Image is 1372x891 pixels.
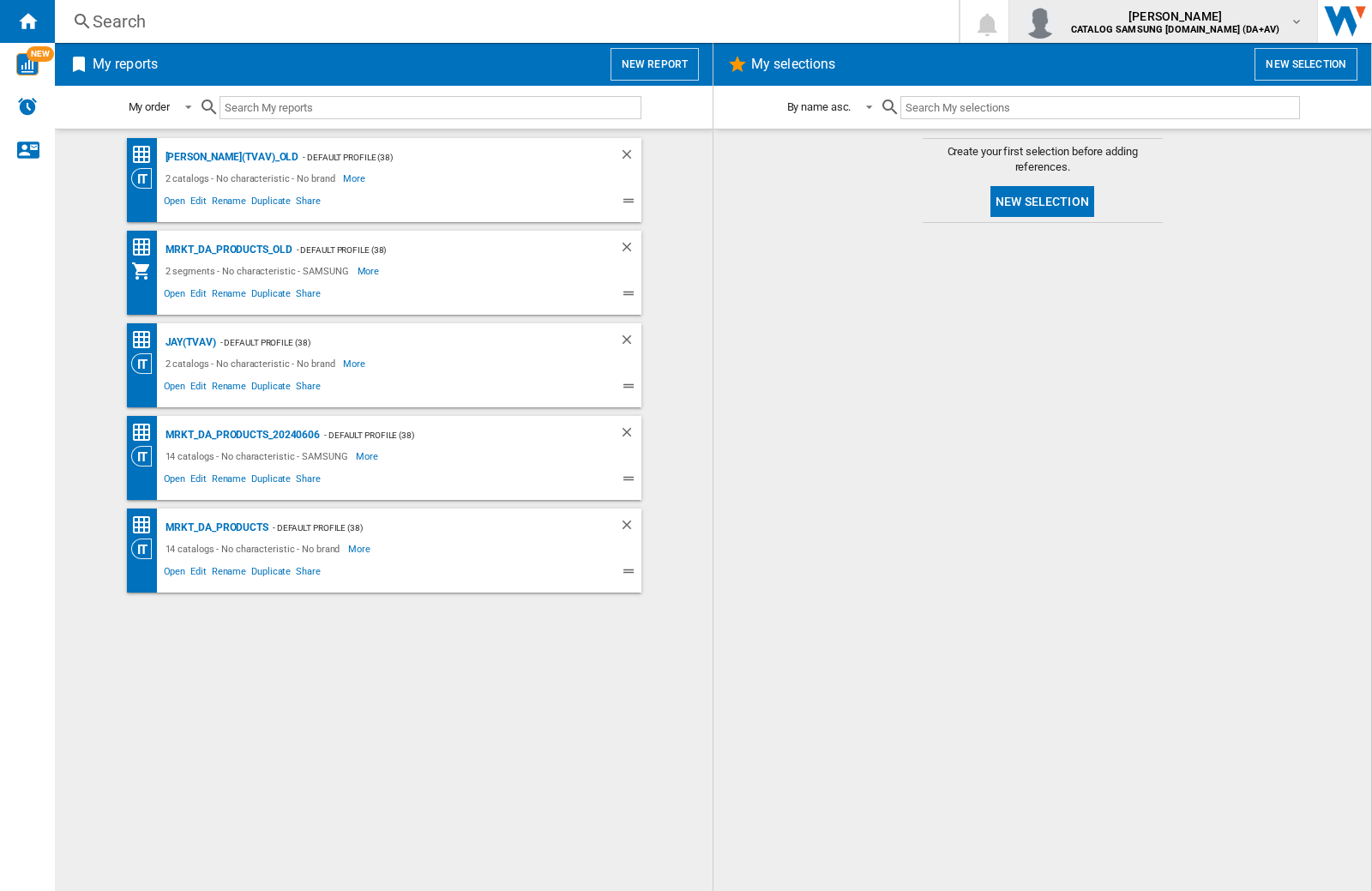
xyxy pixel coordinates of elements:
[1023,4,1057,39] img: profile.jpg
[358,261,382,281] span: More
[619,239,641,261] div: Delete
[320,424,584,446] div: - Default profile (38)
[161,332,216,353] div: JAY(TVAV)
[93,9,914,33] div: Search
[619,147,641,168] div: Delete
[188,286,209,306] span: Edit
[131,261,161,281] div: My Assortment
[129,100,170,113] div: My order
[356,446,381,467] span: More
[923,144,1163,175] span: Create your first selection before adding references.
[343,168,368,189] span: More
[249,193,293,214] span: Duplicate
[161,563,189,584] span: Open
[748,48,839,81] h2: My selections
[343,353,368,374] span: More
[161,378,189,399] span: Open
[188,193,209,214] span: Edit
[900,96,1299,119] input: Search My selections
[990,186,1094,217] button: New selection
[131,237,161,258] div: Price Matrix
[619,332,641,353] div: Delete
[209,286,249,306] span: Rename
[220,96,641,119] input: Search My reports
[1071,8,1279,25] span: [PERSON_NAME]
[89,48,161,81] h2: My reports
[1255,48,1357,81] button: New selection
[17,96,38,117] img: alerts-logo.svg
[1071,24,1279,35] b: CATALOG SAMSUNG [DOMAIN_NAME] (DA+AV)
[188,471,209,491] span: Edit
[216,332,585,353] div: - Default profile (38)
[298,147,584,168] div: - Default profile (38)
[292,239,585,261] div: - Default profile (38)
[161,424,321,446] div: MRKT_DA_PRODUCTS_20240606
[293,378,323,399] span: Share
[619,517,641,539] div: Delete
[131,144,161,166] div: Price Matrix
[209,563,249,584] span: Rename
[161,353,344,374] div: 2 catalogs - No characteristic - No brand
[131,329,161,351] div: Price Matrix
[249,286,293,306] span: Duplicate
[16,53,39,75] img: wise-card.svg
[27,46,54,62] span: NEW
[161,193,189,214] span: Open
[619,424,641,446] div: Delete
[293,193,323,214] span: Share
[161,261,358,281] div: 2 segments - No characteristic - SAMSUNG
[161,517,268,539] div: MRKT_DA_PRODUCTS
[293,563,323,584] span: Share
[131,446,161,467] div: Category View
[131,515,161,536] div: Price Matrix
[209,193,249,214] span: Rename
[249,563,293,584] span: Duplicate
[188,563,209,584] span: Edit
[348,539,373,559] span: More
[131,539,161,559] div: Category View
[293,471,323,491] span: Share
[161,446,357,467] div: 14 catalogs - No characteristic - SAMSUNG
[131,422,161,443] div: Price Matrix
[131,353,161,374] div: Category View
[161,471,189,491] span: Open
[268,517,585,539] div: - Default profile (38)
[293,286,323,306] span: Share
[188,378,209,399] span: Edit
[787,100,851,113] div: By name asc.
[249,378,293,399] span: Duplicate
[249,471,293,491] span: Duplicate
[161,539,349,559] div: 14 catalogs - No characteristic - No brand
[161,286,189,306] span: Open
[131,168,161,189] div: Category View
[209,471,249,491] span: Rename
[161,168,344,189] div: 2 catalogs - No characteristic - No brand
[161,239,292,261] div: MRKT_DA_PRODUCTS_OLD
[209,378,249,399] span: Rename
[611,48,699,81] button: New report
[161,147,299,168] div: [PERSON_NAME](TVAV)_old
